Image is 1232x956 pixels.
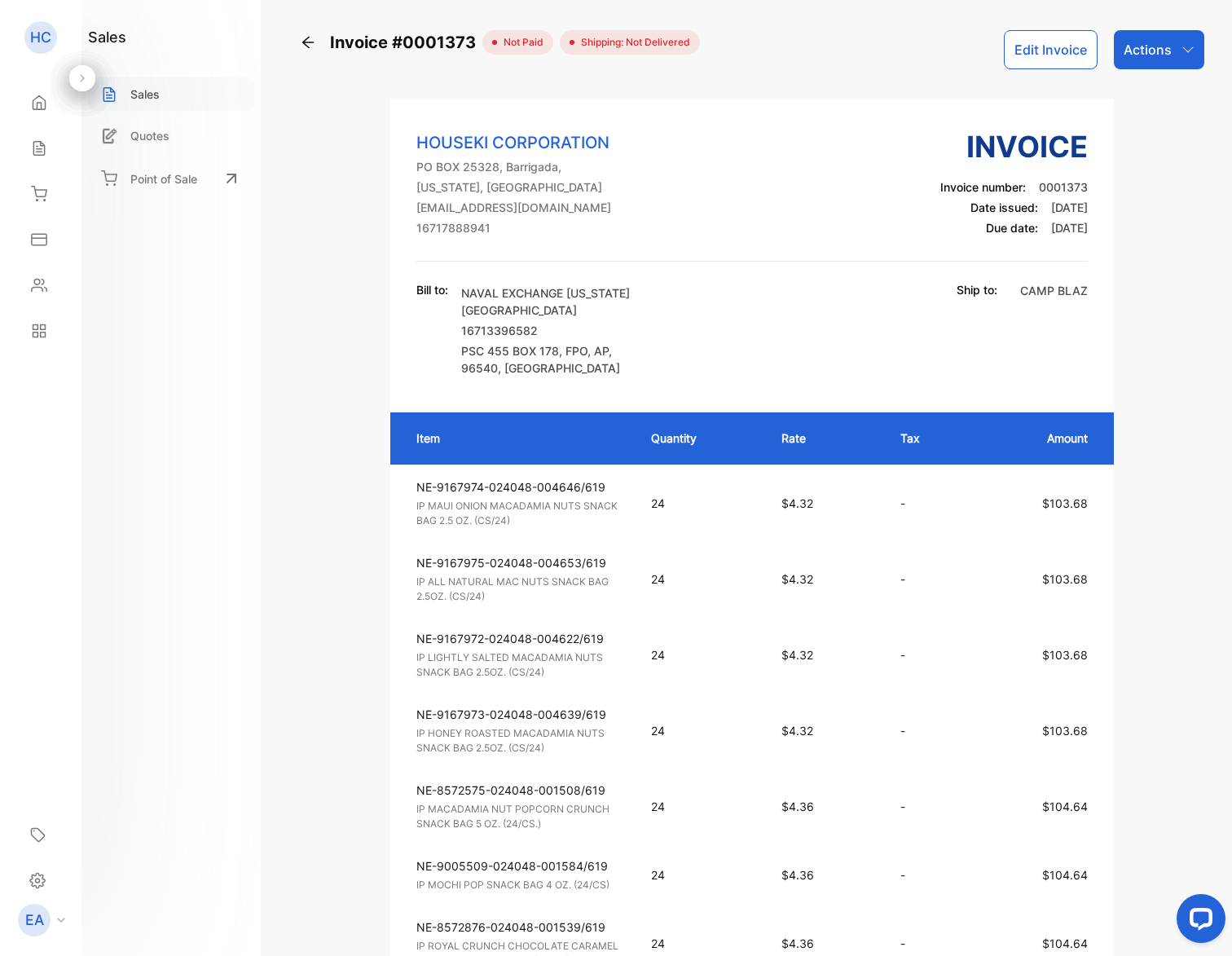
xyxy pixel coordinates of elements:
p: PO BOX 25328, Barrigada, [416,158,611,175]
h3: Invoice [940,125,1088,169]
p: IP ALL NATURAL MAC NUTS SNACK BAG 2.5OZ. (CS/24) [416,575,622,604]
span: $104.64 [1042,936,1088,950]
p: Sales [130,86,160,103]
span: $104.64 [1042,800,1088,813]
p: 16713396582 [461,322,649,339]
span: Due date: [986,221,1038,235]
a: Quotes [88,119,254,152]
span: $4.32 [781,572,813,586]
span: $103.68 [1042,496,1088,510]
p: IP LIGHTLY SALTED MACADAMIA NUTS SNACK BAG 2.5OZ. (CS/24) [416,650,622,680]
p: HOUSEKI CORPORATION [416,130,611,155]
p: Item [416,430,618,447]
span: $4.36 [781,868,814,882]
p: 24 [651,722,749,739]
span: $4.32 [781,724,813,738]
span: [DATE] [1051,200,1088,214]
span: Date issued: [970,200,1038,214]
span: $4.36 [781,936,814,950]
p: EA [25,910,44,931]
a: Sales [88,77,254,111]
span: $4.36 [781,800,814,813]
span: $4.32 [781,648,813,662]
p: 24 [651,935,749,952]
span: PSC 455 BOX 178 [461,344,559,358]
p: Bill to: [416,281,448,298]
p: Quotes [130,127,169,144]
p: IP HONEY ROASTED MACADAMIA NUTS SNACK BAG 2.5OZ. (CS/24) [416,726,622,756]
p: [EMAIL_ADDRESS][DOMAIN_NAME] [416,199,611,216]
span: Invoice #0001373 [330,30,482,55]
p: IP MAUI ONION MACADAMIA NUTS SNACK BAG 2.5 OZ. (CS/24) [416,499,622,528]
p: - [900,798,955,815]
span: CAMP BLAZ [1020,284,1088,297]
p: NE-8572876-024048-001539/619 [416,919,622,936]
p: - [900,866,955,883]
p: - [900,571,955,588]
p: - [900,935,955,952]
p: IP MOCHI POP SNACK BAG 4 OZ. (24/CS) [416,878,622,892]
p: [US_STATE], [GEOGRAPHIC_DATA] [416,178,611,196]
button: Actions [1114,30,1204,69]
span: $103.68 [1042,648,1088,662]
span: $104.64 [1042,868,1088,882]
p: 24 [651,571,749,588]
span: , FPO, AP [559,344,609,358]
p: - [900,646,955,663]
span: 0001373 [1039,180,1088,194]
a: Point of Sale [88,161,254,196]
button: Edit Invoice [1004,30,1098,69]
p: - [900,722,955,739]
span: Shipping: Not Delivered [574,35,690,50]
p: Ship to: [957,281,997,298]
p: HC [30,27,51,48]
p: Point of Sale [130,170,197,187]
span: [DATE] [1051,221,1088,235]
p: NE-9167973-024048-004639/619 [416,706,622,723]
span: not paid [497,35,543,50]
span: $4.32 [781,496,813,510]
p: NE-9167972-024048-004622/619 [416,630,622,647]
span: $103.68 [1042,572,1088,586]
p: 24 [651,798,749,815]
p: Actions [1124,40,1172,59]
h1: sales [88,26,126,48]
p: NE-9167974-024048-004646/619 [416,478,622,496]
p: NAVAL EXCHANGE [US_STATE][GEOGRAPHIC_DATA] [461,284,649,319]
p: NE-8572575-024048-001508/619 [416,782,622,799]
p: NE-9005509-024048-001584/619 [416,857,622,874]
span: $103.68 [1042,724,1088,738]
p: Amount [988,430,1088,447]
p: IP MACADAMIA NUT POPCORN CRUNCH SNACK BAG 5 OZ. (24/CS.) [416,802,622,831]
p: 24 [651,495,749,512]
p: NE-9167975-024048-004653/619 [416,554,622,571]
span: Invoice number: [940,180,1026,194]
p: Tax [900,430,955,447]
span: , [GEOGRAPHIC_DATA] [498,361,620,375]
p: 24 [651,866,749,883]
p: 16717888941 [416,219,611,236]
p: 24 [651,646,749,663]
p: Rate [781,430,867,447]
p: Quantity [651,430,749,447]
p: - [900,495,955,512]
iframe: LiveChat chat widget [1164,888,1232,956]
